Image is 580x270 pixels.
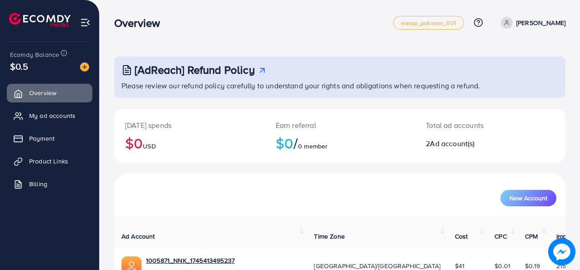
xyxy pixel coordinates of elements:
span: Billing [29,179,47,188]
span: Payment [29,134,55,143]
img: image [548,238,575,265]
h3: [AdReach] Refund Policy [135,63,255,76]
a: metap_pakistan_001 [393,16,464,30]
h2: 2 [426,139,517,148]
h3: Overview [114,16,167,30]
p: Total ad accounts [426,120,517,131]
a: My ad accounts [7,107,92,125]
span: $0.5 [10,60,29,73]
h2: $0 [125,134,254,152]
a: Billing [7,175,92,193]
span: Ad account(s) [430,138,474,148]
span: / [293,132,298,153]
span: Overview [29,88,56,97]
span: Ad Account [121,232,155,241]
span: CPC [494,232,506,241]
span: Time Zone [314,232,344,241]
a: [PERSON_NAME] [497,17,565,29]
a: Product Links [7,152,92,170]
p: [PERSON_NAME] [516,17,565,28]
span: Cost [455,232,468,241]
span: New Account [509,195,547,201]
button: New Account [500,190,556,206]
img: logo [9,13,71,27]
p: Please review our refund policy carefully to understand your rights and obligations when requesti... [121,80,560,91]
span: USD [143,142,156,151]
img: image [80,62,89,71]
span: My ad accounts [29,111,76,120]
span: Product Links [29,157,68,166]
span: Ecomdy Balance [10,50,59,59]
a: 1005871_NNK_1745413495237 [146,256,235,265]
span: 0 member [298,142,328,151]
h2: $0 [276,134,404,152]
span: CPM [525,232,538,241]
p: Earn referral [276,120,404,131]
a: Payment [7,129,92,148]
p: [DATE] spends [125,120,254,131]
span: metap_pakistan_001 [401,20,456,26]
img: menu [80,17,91,28]
a: Overview [7,84,92,102]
